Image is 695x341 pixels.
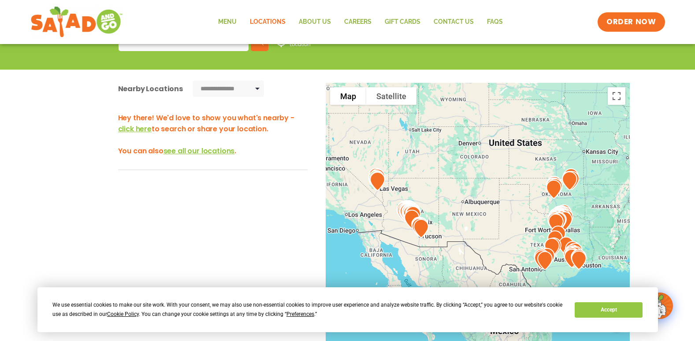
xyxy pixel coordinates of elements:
a: FAQs [480,12,509,32]
span: ORDER NOW [606,17,656,27]
h3: Hey there! We'd love to show you what's nearby - to search or share your location. You can also . [118,112,308,156]
button: Accept [575,302,643,318]
img: new-SAG-logo-768×292 [30,4,123,40]
button: Toggle fullscreen view [608,87,625,105]
a: Locations [243,12,292,32]
span: see all our locations [164,146,235,156]
span: Preferences [286,311,314,317]
a: ORDER NOW [598,12,665,32]
a: About Us [292,12,338,32]
div: Cookie Consent Prompt [37,287,658,332]
a: GIFT CARDS [378,12,427,32]
div: We use essential cookies to make our site work. With your consent, we may also use non-essential ... [52,300,564,319]
a: Contact Us [427,12,480,32]
nav: Menu [212,12,509,32]
div: Nearby Locations [118,83,183,94]
span: click here [118,124,152,134]
span: Cookie Policy [107,311,139,317]
img: wpChatIcon [647,293,672,318]
a: Menu [212,12,243,32]
a: Careers [338,12,378,32]
button: Show street map [330,87,366,105]
button: Show satellite imagery [366,87,416,105]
